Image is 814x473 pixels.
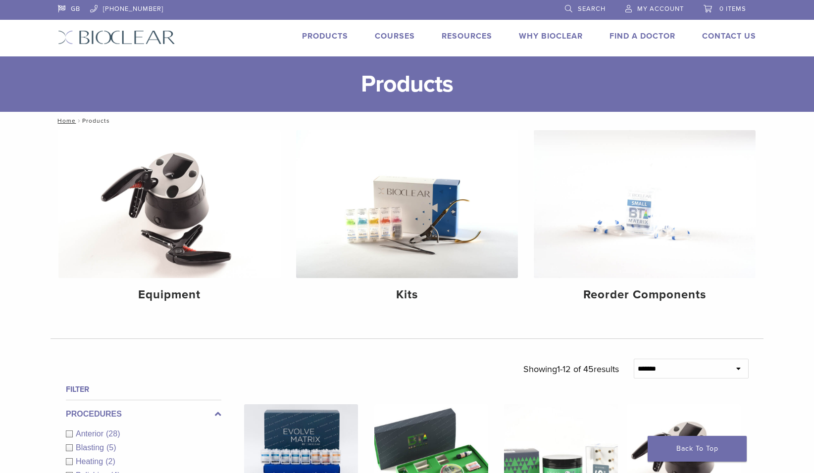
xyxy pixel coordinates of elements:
img: Bioclear [58,30,175,45]
a: Home [54,117,76,124]
img: Equipment [58,130,280,278]
a: Courses [375,31,415,41]
span: (5) [106,443,116,452]
span: 0 items [719,5,746,13]
a: Back To Top [648,436,747,462]
span: Search [578,5,606,13]
a: Equipment [58,130,280,310]
a: Products [302,31,348,41]
span: (28) [106,429,120,438]
span: / [76,118,82,123]
span: Heating [76,457,105,466]
h4: Filter [66,383,221,395]
span: Anterior [76,429,106,438]
p: Showing results [523,359,619,379]
a: Contact Us [702,31,756,41]
a: Reorder Components [534,130,756,310]
span: (2) [105,457,115,466]
label: Procedures [66,408,221,420]
span: 1-12 of 45 [557,364,594,375]
img: Reorder Components [534,130,756,278]
span: My Account [637,5,684,13]
a: Resources [442,31,492,41]
a: Why Bioclear [519,31,583,41]
h4: Reorder Components [542,286,748,304]
a: Find A Doctor [610,31,675,41]
h4: Kits [304,286,510,304]
span: Blasting [76,443,106,452]
nav: Products [51,112,763,130]
img: Kits [296,130,518,278]
a: Kits [296,130,518,310]
h4: Equipment [66,286,272,304]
